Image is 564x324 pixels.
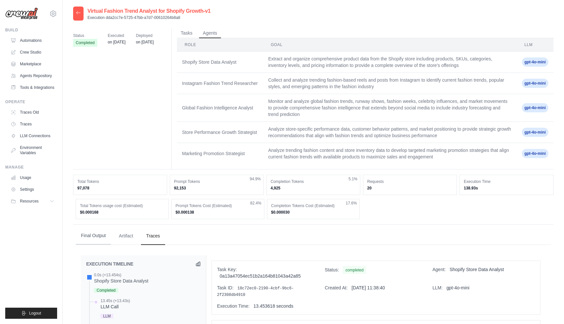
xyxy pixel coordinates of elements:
span: gpt-4o-mini [446,285,469,290]
div: Operate [5,99,57,105]
dd: 138.93s [464,186,549,191]
a: Agents Repository [8,71,57,81]
span: gpt-4o-mini [522,103,548,112]
span: Executed [108,32,125,39]
div: 13.45s (+13.43s) [101,298,130,303]
span: Execution Time: [217,303,250,309]
dd: 92,153 [174,186,259,191]
div: Build [5,27,57,33]
dd: $0.000138 [176,210,260,215]
td: Monitor and analyze global fashion trends, runway shows, fashion weeks, celebrity influences, and... [263,94,517,122]
div: Manage [5,165,57,170]
button: Traces [141,227,165,245]
button: Logout [5,308,57,319]
div: Shopify Store Data Analyst [94,278,149,284]
iframe: Chat Widget [531,293,564,324]
span: Completed [94,288,118,293]
td: Shopify Store Data Analyst [177,52,263,73]
time: August 31, 2025 at 17:08 IST [108,40,125,44]
span: gpt-4o-mini [522,79,548,88]
h2: EXECUTION TIMELINE [86,261,133,267]
button: Resources [8,196,57,206]
dt: Completion Tokens [271,179,356,184]
span: gpt-4o-mini [522,128,548,137]
dt: Prompt Tokens [174,179,259,184]
a: Automations [8,35,57,46]
dt: Requests [367,179,453,184]
div: LLM Call [101,303,130,310]
td: Store Performance Growth Strategist [177,122,263,143]
div: 0.0s (+13.454s) [94,272,149,278]
span: [DATE] 11:38:40 [352,285,385,290]
td: Marketing Promotion Strategist [177,143,263,164]
td: Collect and analyze trending fashion-based reels and posts from Instagram to identify current fas... [263,73,517,94]
a: Crew Studio [8,47,57,57]
td: Instagram Fashion Trend Researcher [177,73,263,94]
dd: $0.000030 [271,210,356,215]
span: Status [73,32,97,39]
time: August 31, 2025 at 14:45 IST [136,40,154,44]
span: Agent: [432,267,446,272]
span: completed [343,266,366,274]
button: Agents [199,28,221,38]
p: Execution dda2cc7e-5725-47bb-a7d7-00610264b8a8 [87,15,211,20]
dt: Completion Tokens Cost (Estimated) [271,203,356,208]
td: Analyze store-specific performance data, customer behavior patterns, and market positioning to pr... [263,122,517,143]
a: Tools & Integrations [8,82,57,93]
dt: Prompt Tokens Cost (Estimated) [176,203,260,208]
a: LLM Connections [8,131,57,141]
span: LLM: [432,285,443,290]
td: Extract and organize comprehensive product data from the Shopify store including products, SKUs, ... [263,52,517,73]
span: 0a13a47054ec51b2a164b81043a42a85 [220,273,301,279]
span: 17.6% [346,201,357,206]
button: Final Output [76,227,111,245]
dd: 20 [367,186,453,191]
span: Completed [73,39,97,47]
button: Tasks [177,28,196,38]
td: Analyze trending fashion content and store inventory data to develop targeted marketing promotion... [263,143,517,164]
span: Task ID: [217,285,234,290]
span: LLM [101,314,113,318]
th: Goal [263,38,517,52]
span: Task Key: [217,267,237,272]
span: gpt-4o-mini [522,57,548,67]
span: 5.1% [349,176,357,182]
dt: Total Tokens usage cost (Estimated) [80,203,164,208]
h2: Virtual Fashion Trend Analyst for Shopify Growth-v1 [87,7,211,15]
img: Logo [5,8,38,20]
span: 13.453618 seconds [254,303,293,309]
th: LLM [517,38,554,52]
dt: Total Tokens [77,179,163,184]
button: Artifact [114,227,138,245]
a: Usage [8,172,57,183]
span: gpt-4o-mini [522,149,548,158]
span: Created At: [325,285,348,290]
dd: 4,925 [271,186,356,191]
dd: $0.000168 [80,210,164,215]
a: Environment Variables [8,142,57,158]
span: 82.4% [250,201,261,206]
a: Marketplace [8,59,57,69]
th: Role [177,38,263,52]
span: 94.9% [250,176,261,182]
a: Settings [8,184,57,195]
span: Resources [20,199,39,204]
span: Logout [29,311,41,316]
td: Global Fashion Intelligence Analyst [177,94,263,122]
a: Traces Old [8,107,57,118]
span: Shopify Store Data Analyst [449,267,504,272]
a: Traces [8,119,57,129]
span: Deployed [136,32,154,39]
dd: 97,078 [77,186,163,191]
dt: Execution Time [464,179,549,184]
span: 18c72ec0-2190-4cbf-9bc6-2f2308db4910 [217,286,294,297]
span: Status: [325,267,339,272]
